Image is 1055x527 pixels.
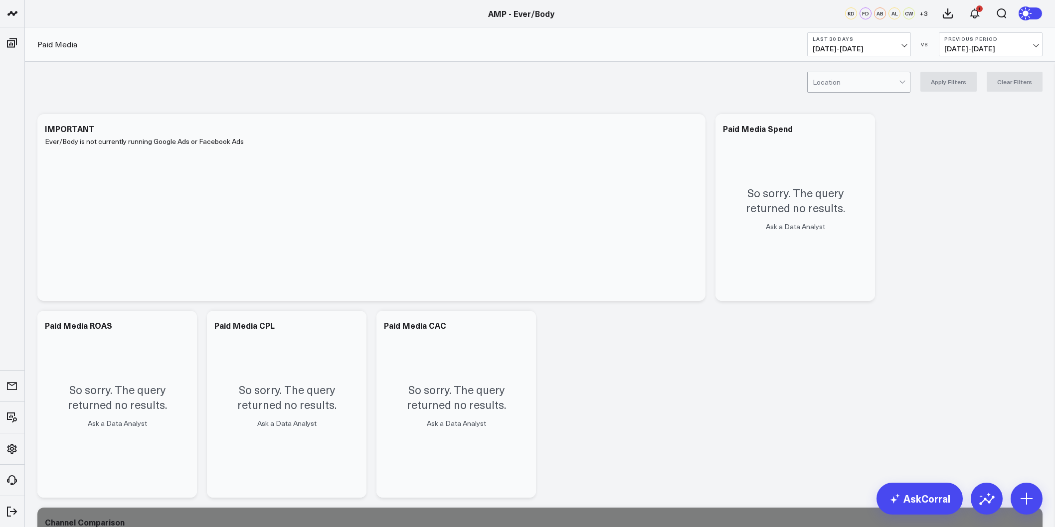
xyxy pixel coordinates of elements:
[916,41,934,47] div: VS
[88,418,147,428] a: Ask a Data Analyst
[874,7,886,19] div: AB
[45,320,112,331] div: Paid Media ROAS
[888,7,900,19] div: AL
[919,10,928,17] span: + 3
[217,382,356,412] p: So sorry. The query returned no results.
[723,123,793,134] div: Paid Media Spend
[45,135,698,291] div: Ever/Body is not currently running Google Ads or Facebook Ads
[813,45,905,53] span: [DATE] - [DATE]
[37,39,77,50] a: Paid Media
[386,382,526,412] p: So sorry. The query returned no results.
[845,7,857,19] div: KD
[807,32,911,56] button: Last 30 Days[DATE]-[DATE]
[47,382,187,412] p: So sorry. The query returned no results.
[944,45,1037,53] span: [DATE] - [DATE]
[45,123,95,134] div: IMPORTANT
[917,7,929,19] button: +3
[939,32,1043,56] button: Previous Period[DATE]-[DATE]
[920,72,977,92] button: Apply Filters
[987,72,1043,92] button: Clear Filters
[384,320,446,331] div: Paid Media CAC
[427,418,486,428] a: Ask a Data Analyst
[725,185,865,215] p: So sorry. The query returned no results.
[976,5,983,12] div: 1
[877,483,963,515] a: AskCorral
[903,7,915,19] div: CW
[860,7,872,19] div: FD
[214,320,275,331] div: Paid Media CPL
[766,222,825,231] a: Ask a Data Analyst
[257,418,317,428] a: Ask a Data Analyst
[944,36,1037,42] b: Previous Period
[488,8,554,19] a: AMP - Ever/Body
[813,36,905,42] b: Last 30 Days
